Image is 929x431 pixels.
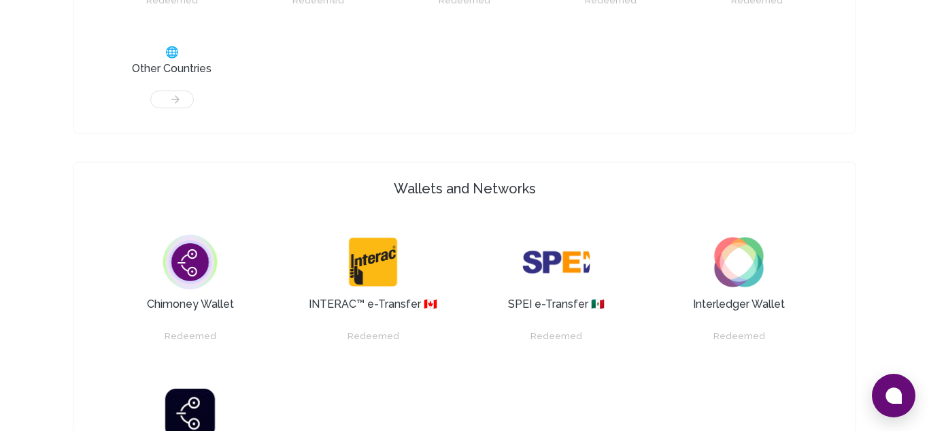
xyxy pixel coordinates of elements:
img: dollar globe [339,228,407,296]
button: Open chat window [872,374,915,417]
img: dollar globe [522,228,590,296]
span: 🌐 [165,44,179,61]
h3: Chimoney Wallet [147,296,234,313]
h3: INTERAC™ e-Transfer 🇨🇦 [309,296,437,313]
h3: SPEI e-Transfer 🇲🇽 [508,296,605,313]
img: dollar globe [156,228,224,296]
h3: Other Countries [132,61,212,77]
img: dollar globe [705,228,773,296]
h3: Interledger Wallet [693,296,785,313]
h4: Wallets and Networks [80,179,849,198]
